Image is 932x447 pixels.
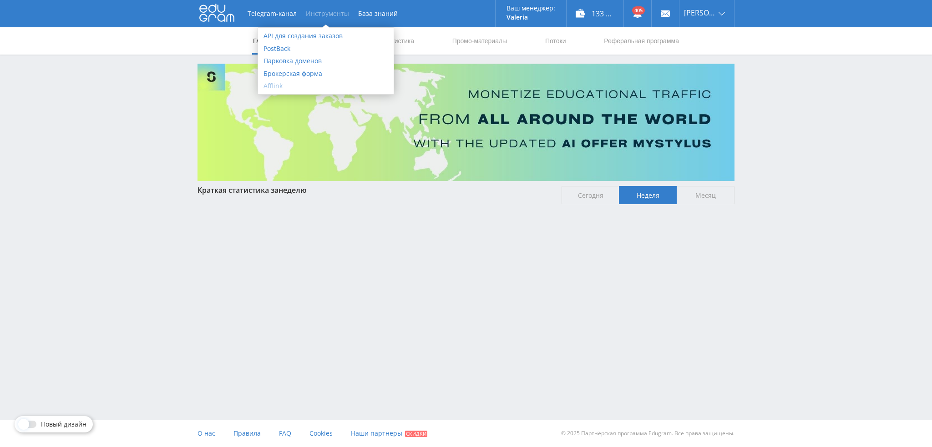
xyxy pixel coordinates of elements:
[279,420,291,447] a: FAQ
[351,429,402,437] span: Наши партнеры
[471,420,734,447] div: © 2025 Партнёрская программа Edugram. Все права защищены.
[405,431,427,437] span: Скидки
[279,429,291,437] span: FAQ
[41,421,86,428] span: Новый дизайн
[544,27,567,55] a: Потоки
[507,14,555,21] p: Valeria
[258,67,394,80] a: Брокерская форма
[309,420,333,447] a: Cookies
[258,42,394,55] a: PostBack
[619,186,677,204] span: Неделя
[351,420,427,447] a: Наши партнеры Скидки
[603,27,680,55] a: Реферальная программа
[258,55,394,67] a: Парковка доменов
[252,27,278,55] a: Главная
[279,185,307,195] span: неделю
[309,429,333,437] span: Cookies
[380,27,415,55] a: Статистика
[198,186,552,194] div: Краткая статистика за
[233,420,261,447] a: Правила
[198,429,215,437] span: О нас
[233,429,261,437] span: Правила
[258,80,394,92] a: Afflink
[198,64,734,181] img: Banner
[562,186,619,204] span: Сегодня
[684,9,716,16] span: [PERSON_NAME]
[198,420,215,447] a: О нас
[507,5,555,12] p: Ваш менеджер:
[677,186,734,204] span: Месяц
[451,27,508,55] a: Промо-материалы
[258,30,394,42] a: API для создания заказов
